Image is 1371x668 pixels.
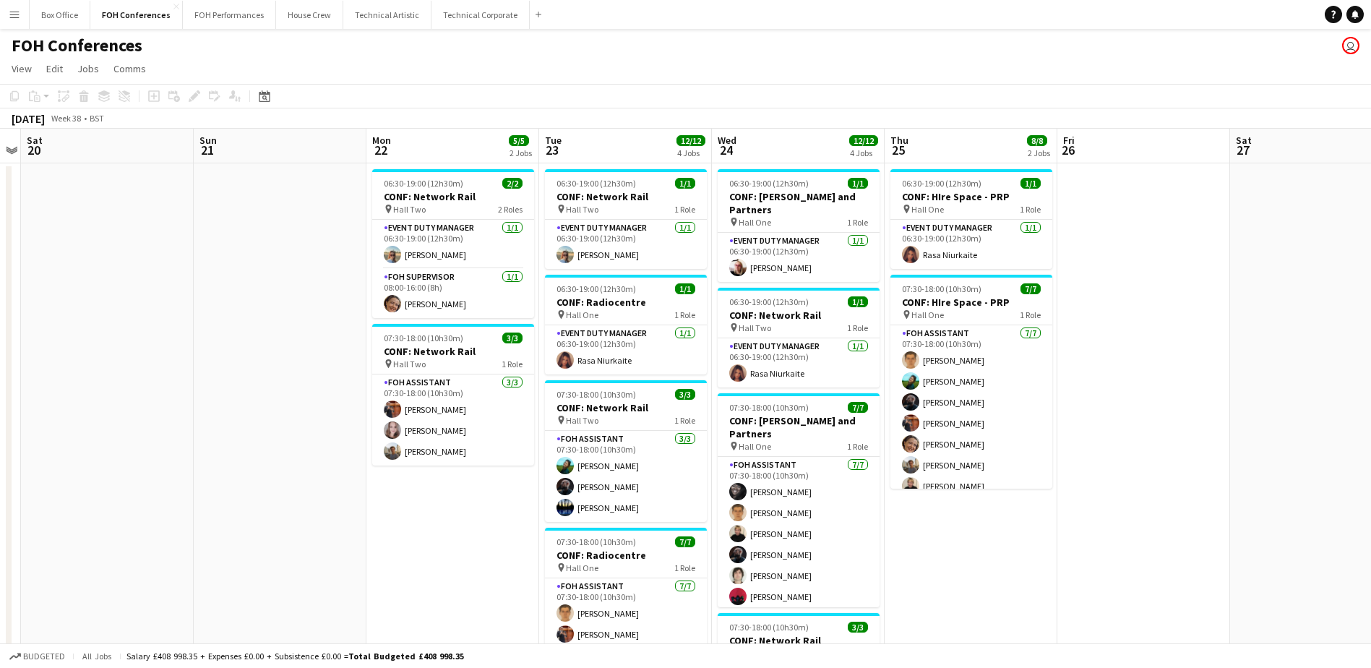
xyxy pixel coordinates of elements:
div: 2 Jobs [510,147,532,158]
app-user-avatar: Visitor Services [1342,37,1359,54]
span: 3/3 [848,622,868,633]
span: 7/7 [1020,283,1041,294]
div: 06:30-19:00 (12h30m)1/1CONF: HIre Space - PRP Hall One1 RoleEvent Duty Manager1/106:30-19:00 (12h... [890,169,1052,269]
span: All jobs [79,651,114,661]
h3: CONF: Network Rail [545,190,707,203]
span: 07:30-18:00 (10h30m) [556,389,636,400]
h3: CONF: [PERSON_NAME] and Partners [718,190,880,216]
span: 06:30-19:00 (12h30m) [729,178,809,189]
app-card-role: Event Duty Manager1/106:30-19:00 (12h30m)[PERSON_NAME] [718,233,880,282]
span: Sat [27,134,43,147]
span: Comms [113,62,146,75]
div: [DATE] [12,111,45,126]
a: Comms [108,59,152,78]
div: 06:30-19:00 (12h30m)2/2CONF: Network Rail Hall Two2 RolesEvent Duty Manager1/106:30-19:00 (12h30m... [372,169,534,318]
span: 26 [1061,142,1075,158]
span: 2/2 [502,178,523,189]
h1: FOH Conferences [12,35,142,56]
span: 07:30-18:00 (10h30m) [729,402,809,413]
span: 1 Role [847,441,868,452]
span: Budgeted [23,651,65,661]
span: 1 Role [674,415,695,426]
span: 1 Role [674,204,695,215]
app-job-card: 07:30-18:00 (10h30m)7/7CONF: [PERSON_NAME] and Partners Hall One1 RoleFOH Assistant7/707:30-18:00... [718,393,880,607]
span: 1/1 [675,283,695,294]
span: 7/7 [675,536,695,547]
span: Hall Two [393,359,426,369]
span: Hall Two [566,415,598,426]
a: Edit [40,59,69,78]
span: Total Budgeted £408 998.35 [348,651,464,661]
span: Hall One [911,309,944,320]
app-card-role: FOH Assistant3/307:30-18:00 (10h30m)[PERSON_NAME][PERSON_NAME][PERSON_NAME] [545,431,707,522]
span: 25 [888,142,908,158]
span: Hall Two [739,322,771,333]
span: Jobs [77,62,99,75]
span: 22 [370,142,391,158]
span: Edit [46,62,63,75]
app-job-card: 06:30-19:00 (12h30m)1/1CONF: Network Rail Hall Two1 RoleEvent Duty Manager1/106:30-19:00 (12h30m)... [718,288,880,387]
button: House Crew [276,1,343,29]
span: Mon [372,134,391,147]
span: Sun [199,134,217,147]
app-card-role: FOH Assistant3/307:30-18:00 (10h30m)[PERSON_NAME][PERSON_NAME][PERSON_NAME] [372,374,534,466]
div: 06:30-19:00 (12h30m)1/1CONF: Network Rail Hall Two1 RoleEvent Duty Manager1/106:30-19:00 (12h30m)... [545,169,707,269]
span: 7/7 [848,402,868,413]
app-card-role: Event Duty Manager1/106:30-19:00 (12h30m)[PERSON_NAME] [545,220,707,269]
span: 07:30-18:00 (10h30m) [902,283,981,294]
app-job-card: 07:30-18:00 (10h30m)3/3CONF: Network Rail Hall Two1 RoleFOH Assistant3/307:30-18:00 (10h30m)[PERS... [545,380,707,522]
span: 06:30-19:00 (12h30m) [556,283,636,294]
span: 3/3 [675,389,695,400]
span: 20 [25,142,43,158]
span: Tue [545,134,562,147]
button: Technical Artistic [343,1,431,29]
span: 1/1 [848,296,868,307]
app-job-card: 06:30-19:00 (12h30m)1/1CONF: [PERSON_NAME] and Partners Hall One1 RoleEvent Duty Manager1/106:30-... [718,169,880,282]
app-job-card: 07:30-18:00 (10h30m)3/3CONF: Network Rail Hall Two1 RoleFOH Assistant3/307:30-18:00 (10h30m)[PERS... [372,324,534,466]
span: 1 Role [847,217,868,228]
span: 06:30-19:00 (12h30m) [902,178,981,189]
span: Hall Two [393,204,426,215]
h3: CONF: Network Rail [718,309,880,322]
span: 12/12 [849,135,878,146]
span: 1 Role [1020,204,1041,215]
span: 07:30-18:00 (10h30m) [384,333,463,343]
span: Hall One [566,309,598,320]
button: Box Office [30,1,90,29]
button: Technical Corporate [431,1,530,29]
button: FOH Performances [183,1,276,29]
span: 3/3 [502,333,523,343]
span: 24 [715,142,736,158]
h3: CONF: Network Rail [372,190,534,203]
div: Salary £408 998.35 + Expenses £0.00 + Subsistence £0.00 = [126,651,464,661]
span: 1/1 [1020,178,1041,189]
span: Wed [718,134,736,147]
span: Hall One [739,441,771,452]
span: 23 [543,142,562,158]
app-card-role: Event Duty Manager1/106:30-19:00 (12h30m)Rasa Niurkaite [545,325,707,374]
span: Sat [1236,134,1252,147]
app-job-card: 06:30-19:00 (12h30m)1/1CONF: Radiocentre Hall One1 RoleEvent Duty Manager1/106:30-19:00 (12h30m)R... [545,275,707,374]
span: 07:30-18:00 (10h30m) [556,536,636,547]
span: 1 Role [1020,309,1041,320]
div: 4 Jobs [677,147,705,158]
span: 06:30-19:00 (12h30m) [556,178,636,189]
span: 1 Role [674,309,695,320]
a: Jobs [72,59,105,78]
h3: CONF: HIre Space - PRP [890,190,1052,203]
app-card-role: Event Duty Manager1/106:30-19:00 (12h30m)Rasa Niurkaite [718,338,880,387]
span: 21 [197,142,217,158]
button: Budgeted [7,648,67,664]
div: 07:30-18:00 (10h30m)7/7CONF: HIre Space - PRP Hall One1 RoleFOH Assistant7/707:30-18:00 (10h30m)[... [890,275,1052,489]
span: Hall One [911,204,944,215]
span: View [12,62,32,75]
app-card-role: Event Duty Manager1/106:30-19:00 (12h30m)Rasa Niurkaite [890,220,1052,269]
h3: CONF: [PERSON_NAME] and Partners [718,414,880,440]
app-card-role: FOH Supervisor1/108:00-16:00 (8h)[PERSON_NAME] [372,269,534,318]
span: 06:30-19:00 (12h30m) [384,178,463,189]
div: BST [90,113,104,124]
